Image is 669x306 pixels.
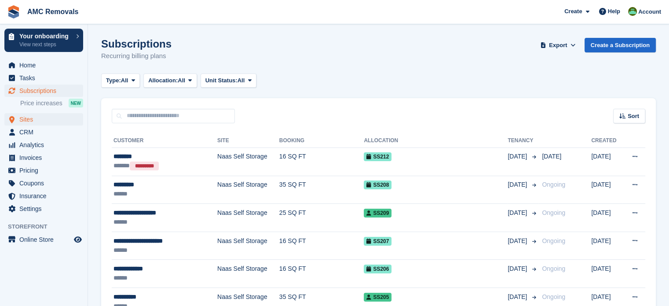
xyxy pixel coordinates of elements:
[201,74,256,88] button: Unit Status: All
[20,98,83,108] a: Price increases NEW
[508,208,529,218] span: [DATE]
[19,203,72,215] span: Settings
[364,152,391,161] span: SS212
[508,134,538,148] th: Tenancy
[4,203,83,215] a: menu
[4,126,83,138] a: menu
[508,264,529,273] span: [DATE]
[542,181,565,188] span: Ongoing
[628,112,639,121] span: Sort
[217,134,279,148] th: Site
[205,76,238,85] span: Unit Status:
[279,204,364,232] td: 25 SQ FT
[279,260,364,288] td: 16 SQ FT
[638,7,661,16] span: Account
[121,76,128,85] span: All
[19,33,72,39] p: Your onboarding
[20,99,62,107] span: Price increases
[542,153,561,160] span: [DATE]
[508,152,529,161] span: [DATE]
[217,147,279,176] td: Naas Self Storage
[148,76,178,85] span: Allocation:
[19,85,72,97] span: Subscriptions
[19,233,72,246] span: Online Store
[8,222,88,231] span: Storefront
[19,113,72,125] span: Sites
[101,74,140,88] button: Type: All
[19,72,72,84] span: Tasks
[19,139,72,151] span: Analytics
[508,292,529,302] span: [DATE]
[542,237,565,244] span: Ongoing
[542,209,565,216] span: Ongoing
[364,237,391,246] span: SS207
[4,164,83,177] a: menu
[4,177,83,189] a: menu
[112,134,217,148] th: Customer
[279,176,364,204] td: 35 SQ FT
[585,38,656,52] a: Create a Subscription
[591,134,622,148] th: Created
[19,190,72,202] span: Insurance
[4,190,83,202] a: menu
[19,59,72,71] span: Home
[19,177,72,189] span: Coupons
[101,38,172,50] h1: Subscriptions
[508,236,529,246] span: [DATE]
[101,51,172,61] p: Recurring billing plans
[69,99,83,107] div: NEW
[4,85,83,97] a: menu
[364,181,391,189] span: SS208
[364,293,391,302] span: SS205
[178,76,185,85] span: All
[217,232,279,260] td: Naas Self Storage
[4,29,83,52] a: Your onboarding View next steps
[4,233,83,246] a: menu
[539,38,578,52] button: Export
[591,147,622,176] td: [DATE]
[217,204,279,232] td: Naas Self Storage
[19,41,72,48] p: View next steps
[19,164,72,177] span: Pricing
[19,151,72,164] span: Invoices
[19,126,72,138] span: CRM
[364,265,391,273] span: SS206
[106,76,121,85] span: Type:
[7,5,20,18] img: stora-icon-8386f47178a22dfd0bd8f6a31ec36ba5ce8667c1dd55bd0f319d3a0aa187defe.svg
[591,176,622,204] td: [DATE]
[279,232,364,260] td: 16 SQ FT
[564,7,582,16] span: Create
[73,234,83,245] a: Preview store
[549,41,567,50] span: Export
[4,72,83,84] a: menu
[279,147,364,176] td: 16 SQ FT
[143,74,197,88] button: Allocation: All
[4,59,83,71] a: menu
[217,176,279,204] td: Naas Self Storage
[217,260,279,288] td: Naas Self Storage
[4,151,83,164] a: menu
[238,76,245,85] span: All
[279,134,364,148] th: Booking
[364,209,391,218] span: SS209
[591,260,622,288] td: [DATE]
[591,204,622,232] td: [DATE]
[364,134,508,148] th: Allocation
[591,232,622,260] td: [DATE]
[4,139,83,151] a: menu
[4,113,83,125] a: menu
[508,180,529,189] span: [DATE]
[24,4,82,19] a: AMC Removals
[608,7,620,16] span: Help
[542,265,565,272] span: Ongoing
[542,293,565,300] span: Ongoing
[628,7,637,16] img: Kayleigh Deegan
